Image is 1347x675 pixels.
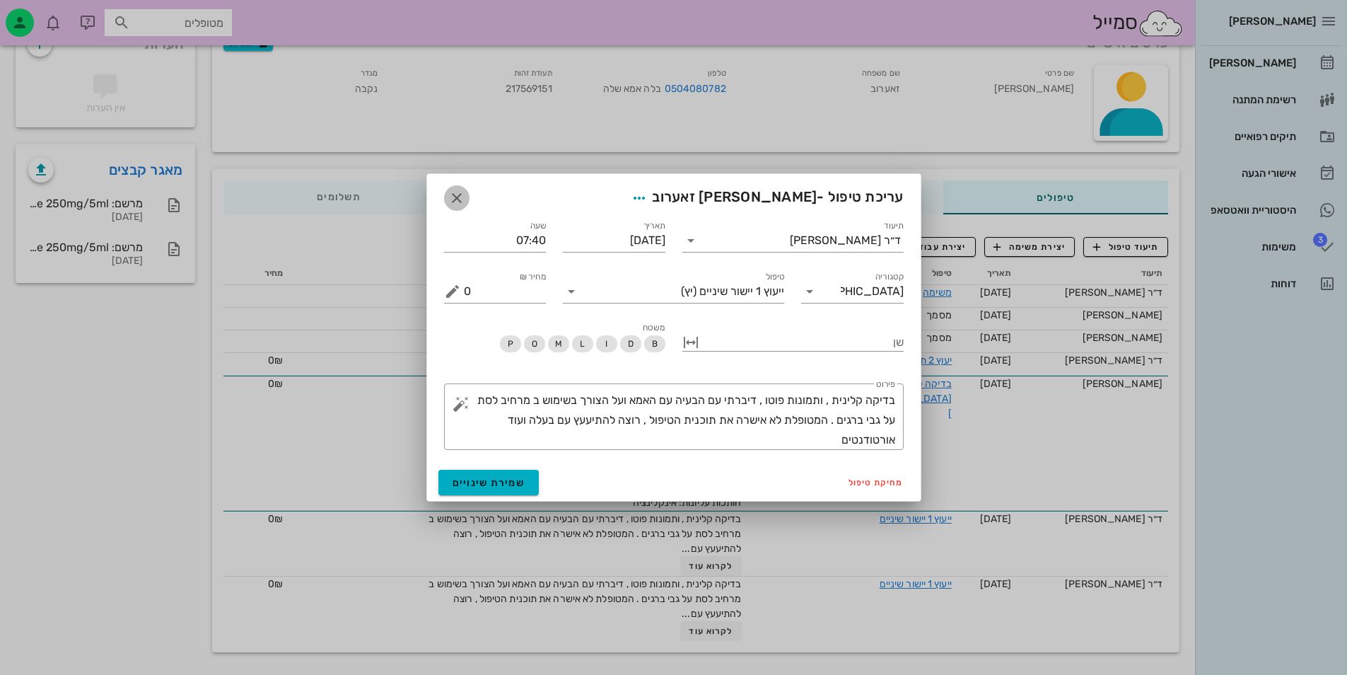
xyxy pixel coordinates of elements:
[849,478,904,487] span: מחיקת טיפול
[643,221,665,231] label: תאריך
[876,379,895,390] label: פירוט
[682,229,904,252] div: תיעודד״ר [PERSON_NAME]
[530,221,547,231] label: שעה
[507,335,513,352] span: P
[884,221,904,231] label: תיעוד
[626,185,903,211] span: עריכת טיפול -
[790,234,901,247] div: ד״ר [PERSON_NAME]
[699,285,784,298] span: ייעוץ 1 יישור שיניים
[627,335,633,352] span: D
[554,335,561,352] span: M
[438,470,540,495] button: שמירת שינויים
[652,188,817,205] span: [PERSON_NAME] זאערוב
[580,335,585,352] span: L
[875,272,904,282] label: קטגוריה
[444,283,461,300] button: מחיר ₪ appended action
[651,335,657,352] span: B
[766,272,784,282] label: טיפול
[520,272,547,282] label: מחיר ₪
[843,473,909,492] button: מחיקת טיפול
[453,477,525,489] span: שמירת שינויים
[531,335,537,352] span: O
[643,323,665,333] span: משטח
[681,285,696,298] span: (יץ)
[605,335,607,352] span: I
